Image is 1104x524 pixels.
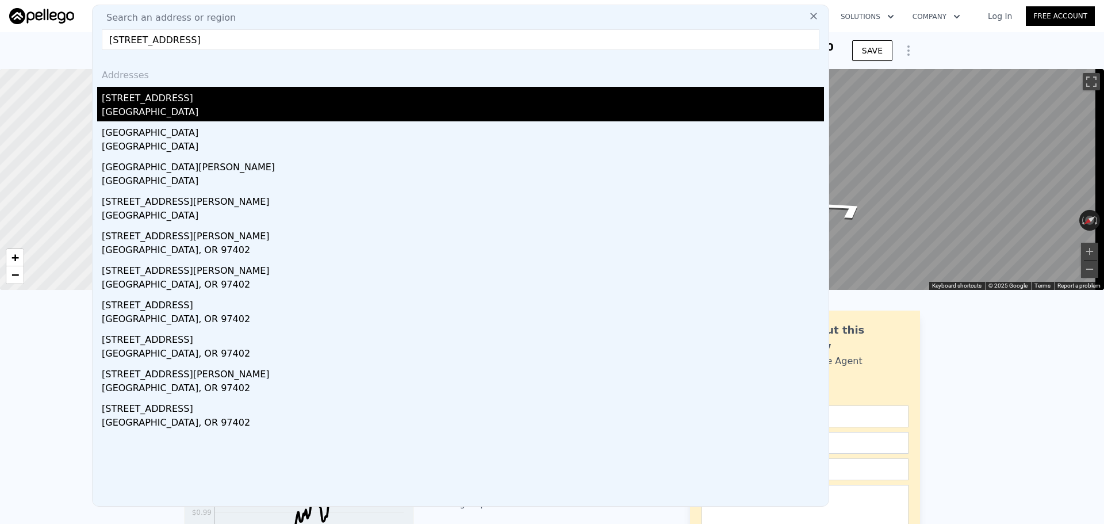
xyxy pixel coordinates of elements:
[102,105,824,121] div: [GEOGRAPHIC_DATA]
[988,282,1028,289] span: © 2025 Google
[1083,73,1100,90] button: Toggle fullscreen view
[903,6,969,27] button: Company
[102,328,824,347] div: [STREET_ADDRESS]
[192,508,212,517] tspan: $0.99
[1094,210,1101,231] button: Rotate clockwise
[974,10,1026,22] a: Log In
[1081,243,1098,260] button: Zoom in
[780,322,908,354] div: Ask about this property
[852,40,892,61] button: SAVE
[102,209,824,225] div: [GEOGRAPHIC_DATA]
[102,121,824,140] div: [GEOGRAPHIC_DATA]
[6,266,24,284] a: Zoom out
[102,312,824,328] div: [GEOGRAPHIC_DATA], OR 97402
[1034,282,1051,289] a: Terms (opens in new tab)
[102,225,824,243] div: [STREET_ADDRESS][PERSON_NAME]
[102,87,824,105] div: [STREET_ADDRESS]
[102,363,824,381] div: [STREET_ADDRESS][PERSON_NAME]
[1057,282,1101,289] a: Report a problem
[897,39,920,62] button: Show Options
[102,259,824,278] div: [STREET_ADDRESS][PERSON_NAME]
[102,140,824,156] div: [GEOGRAPHIC_DATA]
[804,194,887,225] path: Go South, Hulet Ave
[1081,261,1098,278] button: Zoom out
[102,381,824,397] div: [GEOGRAPHIC_DATA], OR 97402
[102,156,824,174] div: [GEOGRAPHIC_DATA][PERSON_NAME]
[102,347,824,363] div: [GEOGRAPHIC_DATA], OR 97402
[1079,210,1086,231] button: Rotate counterclockwise
[102,294,824,312] div: [STREET_ADDRESS]
[1026,6,1095,26] a: Free Account
[97,11,236,25] span: Search an address or region
[97,59,824,87] div: Addresses
[102,29,819,50] input: Enter an address, city, region, neighborhood or zip code
[11,267,19,282] span: −
[9,8,74,24] img: Pellego
[11,250,19,265] span: +
[932,282,982,290] button: Keyboard shortcuts
[1079,211,1101,230] button: Reset the view
[831,6,903,27] button: Solutions
[102,416,824,432] div: [GEOGRAPHIC_DATA], OR 97402
[102,174,824,190] div: [GEOGRAPHIC_DATA]
[102,397,824,416] div: [STREET_ADDRESS]
[102,190,824,209] div: [STREET_ADDRESS][PERSON_NAME]
[102,243,824,259] div: [GEOGRAPHIC_DATA], OR 97402
[102,278,824,294] div: [GEOGRAPHIC_DATA], OR 97402
[6,249,24,266] a: Zoom in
